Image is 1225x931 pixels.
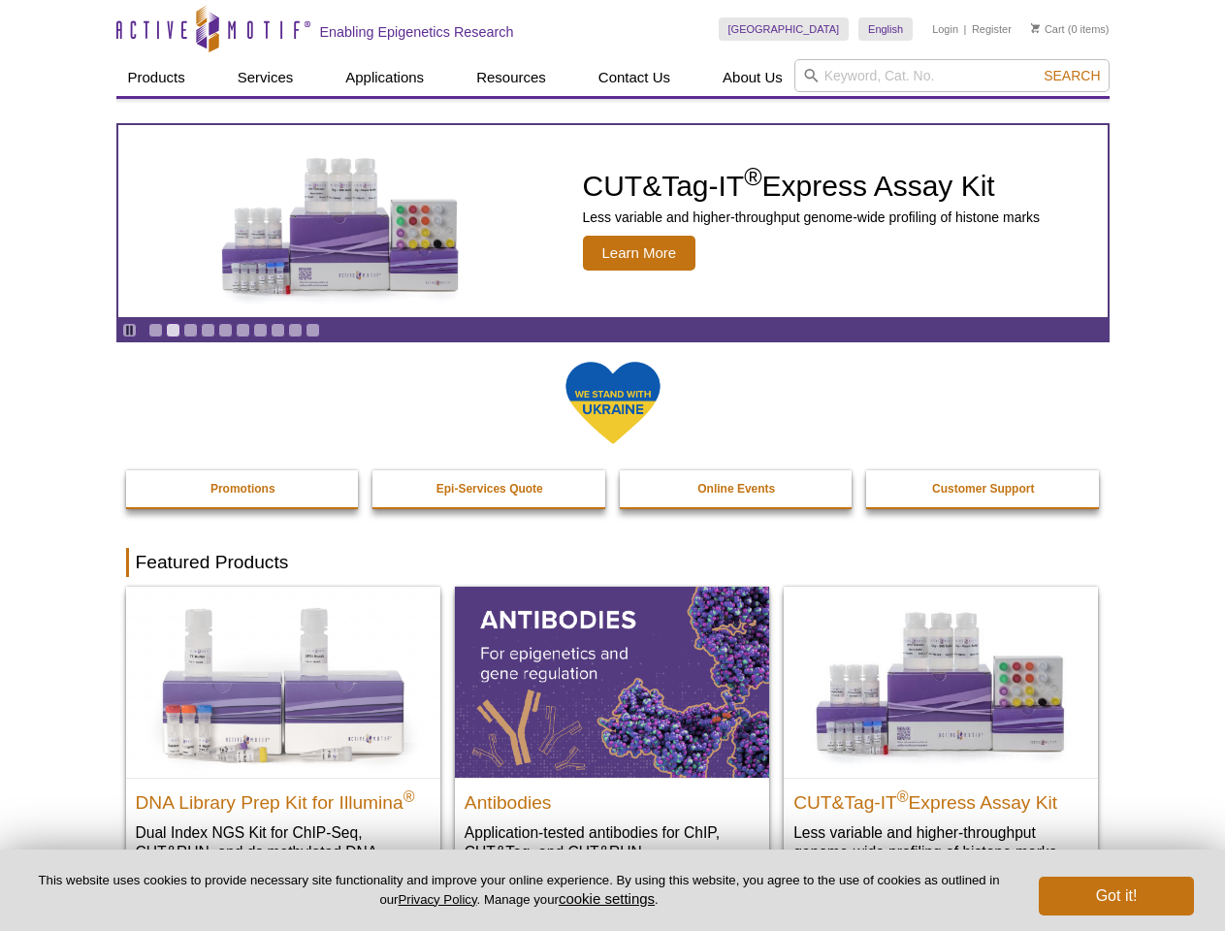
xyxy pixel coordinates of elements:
[583,236,696,271] span: Learn More
[697,482,775,496] strong: Online Events
[136,784,431,813] h2: DNA Library Prep Kit for Illumina
[288,323,303,337] a: Go to slide 9
[465,784,759,813] h2: Antibodies
[306,323,320,337] a: Go to slide 10
[897,787,909,804] sup: ®
[784,587,1098,881] a: CUT&Tag-IT® Express Assay Kit CUT&Tag-IT®Express Assay Kit Less variable and higher-throughput ge...
[116,59,197,96] a: Products
[465,59,558,96] a: Resources
[126,548,1100,577] h2: Featured Products
[126,587,440,777] img: DNA Library Prep Kit for Illumina
[1031,17,1110,41] li: (0 items)
[583,172,1041,201] h2: CUT&Tag-IT Express Assay Kit
[201,323,215,337] a: Go to slide 4
[31,872,1007,909] p: This website uses cookies to provide necessary site functionality and improve your online experie...
[180,114,500,328] img: CUT&Tag-IT Express Assay Kit
[1031,22,1065,36] a: Cart
[793,784,1088,813] h2: CUT&Tag-IT Express Assay Kit
[583,209,1041,226] p: Less variable and higher-throughput genome-wide profiling of histone marks
[372,470,607,507] a: Epi-Services Quote
[136,822,431,882] p: Dual Index NGS Kit for ChIP-Seq, CUT&RUN, and ds methylated DNA assays.
[465,822,759,862] p: Application-tested antibodies for ChIP, CUT&Tag, and CUT&RUN.
[320,23,514,41] h2: Enabling Epigenetics Research
[1038,67,1106,84] button: Search
[398,892,476,907] a: Privacy Policy
[1031,23,1040,33] img: Your Cart
[118,125,1108,317] article: CUT&Tag-IT Express Assay Kit
[183,323,198,337] a: Go to slide 3
[972,22,1012,36] a: Register
[866,470,1101,507] a: Customer Support
[218,323,233,337] a: Go to slide 5
[711,59,794,96] a: About Us
[334,59,435,96] a: Applications
[126,470,361,507] a: Promotions
[226,59,306,96] a: Services
[964,17,967,41] li: |
[1039,877,1194,915] button: Got it!
[210,482,275,496] strong: Promotions
[236,323,250,337] a: Go to slide 6
[794,59,1110,92] input: Keyword, Cat. No.
[455,587,769,777] img: All Antibodies
[166,323,180,337] a: Go to slide 2
[126,587,440,900] a: DNA Library Prep Kit for Illumina DNA Library Prep Kit for Illumina® Dual Index NGS Kit for ChIP-...
[587,59,682,96] a: Contact Us
[620,470,854,507] a: Online Events
[559,890,655,907] button: cookie settings
[253,323,268,337] a: Go to slide 7
[122,323,137,337] a: Toggle autoplay
[744,163,761,190] sup: ®
[1044,68,1100,83] span: Search
[564,360,661,446] img: We Stand With Ukraine
[932,22,958,36] a: Login
[932,482,1034,496] strong: Customer Support
[455,587,769,881] a: All Antibodies Antibodies Application-tested antibodies for ChIP, CUT&Tag, and CUT&RUN.
[436,482,543,496] strong: Epi-Services Quote
[403,787,415,804] sup: ®
[858,17,913,41] a: English
[784,587,1098,777] img: CUT&Tag-IT® Express Assay Kit
[271,323,285,337] a: Go to slide 8
[118,125,1108,317] a: CUT&Tag-IT Express Assay Kit CUT&Tag-IT®Express Assay Kit Less variable and higher-throughput gen...
[793,822,1088,862] p: Less variable and higher-throughput genome-wide profiling of histone marks​.
[148,323,163,337] a: Go to slide 1
[719,17,850,41] a: [GEOGRAPHIC_DATA]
